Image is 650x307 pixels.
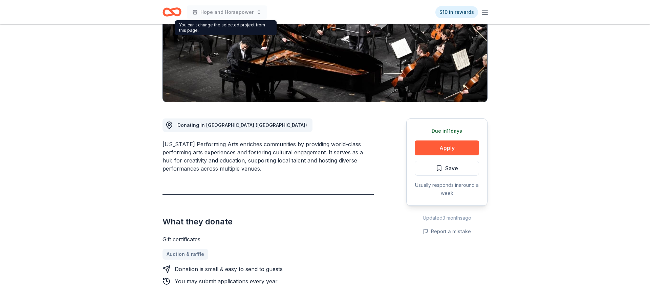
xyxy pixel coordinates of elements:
[162,140,374,173] div: [US_STATE] Performing Arts enriches communities by providing world-class performing arts experien...
[415,161,479,176] button: Save
[187,5,267,19] button: Hope and Horsepower
[406,214,487,222] div: Updated 3 months ago
[175,265,283,273] div: Donation is small & easy to send to guests
[435,6,478,18] a: $10 in rewards
[423,227,471,236] button: Report a mistake
[162,235,374,243] div: Gift certificates
[200,8,254,16] span: Hope and Horsepower
[162,249,208,260] a: Auction & raffle
[175,20,277,35] div: You can't change the selected project from this page.
[415,127,479,135] div: Due in 11 days
[445,164,458,173] span: Save
[162,216,374,227] h2: What they donate
[177,122,307,128] span: Donating in [GEOGRAPHIC_DATA] ([GEOGRAPHIC_DATA])
[162,4,181,20] a: Home
[415,140,479,155] button: Apply
[415,181,479,197] div: Usually responds in around a week
[175,277,278,285] div: You may submit applications every year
